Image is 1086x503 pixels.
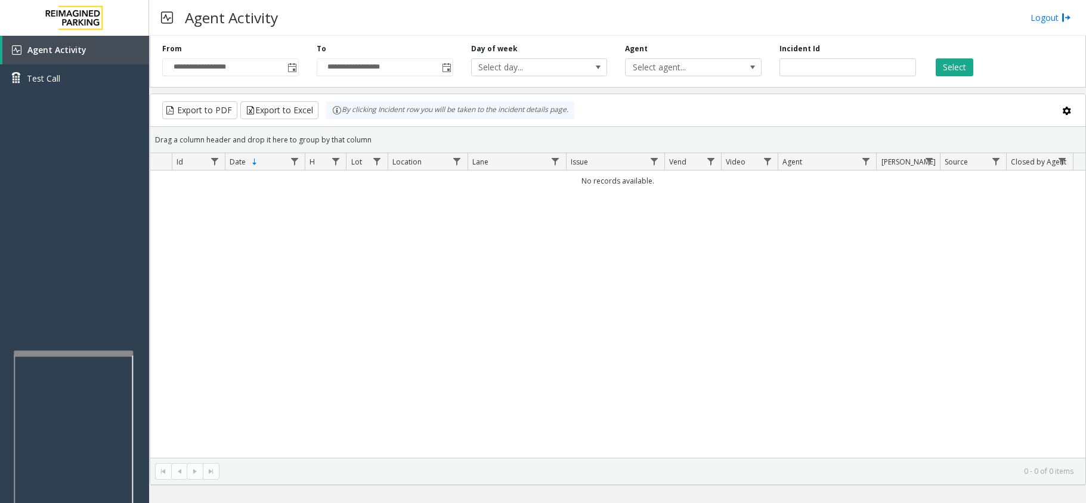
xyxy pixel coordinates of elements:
a: Source Filter Menu [988,153,1004,169]
td: No records available. [150,170,1085,191]
span: Sortable [250,157,259,167]
a: H Filter Menu [327,153,344,169]
label: From [162,44,182,54]
a: Agent Activity [2,36,149,64]
a: Date Filter Menu [286,153,302,169]
label: Agent [625,44,648,54]
a: Id Filter Menu [206,153,222,169]
button: Export to Excel [240,101,318,119]
a: Lot Filter Menu [369,153,385,169]
a: Video Filter Menu [759,153,775,169]
span: Select agent... [626,59,734,76]
div: Drag a column header and drop it here to group by that column [150,129,1085,150]
span: Toggle popup [285,59,298,76]
img: 'icon' [12,45,21,55]
span: Date [230,157,246,167]
div: Data table [150,153,1085,458]
span: Location [392,157,422,167]
a: Lane Filter Menu [547,153,564,169]
button: Export to PDF [162,101,237,119]
a: Issue Filter Menu [646,153,662,169]
span: Issue [571,157,588,167]
a: Agent Filter Menu [858,153,874,169]
a: Logout [1031,11,1071,24]
a: Parker Filter Menu [921,153,937,169]
h3: Agent Activity [179,3,284,32]
img: infoIcon.svg [332,105,342,115]
span: Vend [669,157,686,167]
span: H [310,157,315,167]
img: logout [1062,11,1071,24]
span: Test Call [27,72,60,85]
span: Select day... [472,59,580,76]
span: Video [726,157,745,167]
label: Day of week [471,44,518,54]
img: pageIcon [161,3,173,32]
span: Id [177,157,183,167]
button: Select [936,58,973,76]
span: Lot [351,157,362,167]
a: Closed by Agent Filter Menu [1054,153,1070,169]
span: Closed by Agent [1011,157,1066,167]
span: Agent Activity [27,44,86,55]
label: Incident Id [779,44,820,54]
div: By clicking Incident row you will be taken to the incident details page. [326,101,574,119]
span: Lane [472,157,488,167]
a: Location Filter Menu [449,153,465,169]
label: To [317,44,326,54]
kendo-pager-info: 0 - 0 of 0 items [227,466,1073,476]
span: Agent [782,157,802,167]
span: Toggle popup [440,59,453,76]
a: Vend Filter Menu [703,153,719,169]
span: Source [945,157,968,167]
span: [PERSON_NAME] [881,157,936,167]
